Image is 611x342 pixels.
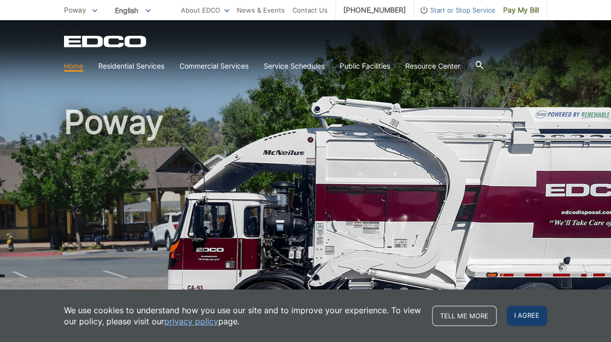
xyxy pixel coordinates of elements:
[503,5,539,16] span: Pay My Bill
[64,61,83,72] a: Home
[181,5,229,16] a: About EDCO
[98,61,164,72] a: Residential Services
[507,306,547,326] span: I agree
[179,61,249,72] a: Commercial Services
[64,305,422,327] p: We use cookies to understand how you use our site and to improve your experience. To view our pol...
[64,106,547,327] h1: Poway
[237,5,285,16] a: News & Events
[405,61,460,72] a: Resource Center
[64,35,148,47] a: EDCD logo. Return to the homepage.
[292,5,328,16] a: Contact Us
[64,6,86,14] span: Poway
[164,316,218,327] a: privacy policy
[264,61,325,72] a: Service Schedules
[432,306,497,326] a: Tell me more
[340,61,390,72] a: Public Facilities
[107,2,158,19] span: English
